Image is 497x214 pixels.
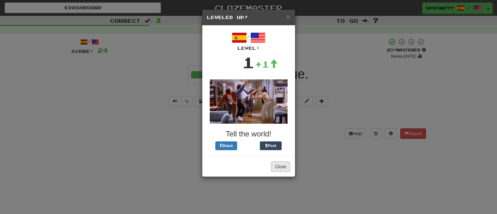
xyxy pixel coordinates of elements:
[286,13,290,21] span: ×
[207,45,290,51] div: Level:
[242,51,255,73] div: 1
[207,30,290,51] div: /
[210,79,288,124] img: seinfeld-ebe603044fff2fd1d3e1949e7ad7a701fffed037ac3cad15aebc0dce0abf9909.gif
[207,14,290,21] h5: Leveled Up!
[255,58,278,70] div: +1
[286,14,290,20] button: Close
[260,141,282,150] button: Post
[207,130,290,138] h3: Tell the world!
[271,161,290,172] button: Close
[215,141,237,150] button: Share
[237,141,260,150] iframe: X Post Button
